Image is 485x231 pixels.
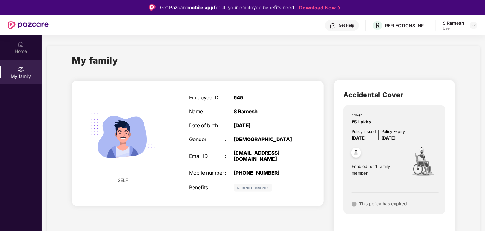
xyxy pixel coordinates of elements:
[381,128,405,134] div: Policy Expiry
[225,123,234,129] div: :
[234,109,296,115] div: S Ramesh
[343,90,445,100] h2: Accidental Cover
[189,185,225,191] div: Benefits
[18,41,24,47] img: svg+xml;base64,PHN2ZyBpZD0iSG9tZSIgeG1sbnM9Imh0dHA6Ly93d3cudzMub3JnLzIwMDAvc3ZnIiB3aWR0aD0iMjAiIG...
[8,21,49,29] img: New Pazcare Logo
[471,23,476,28] img: svg+xml;base64,PHN2ZyBpZD0iRHJvcGRvd24tMzJ4MzIiIHhtbG5zPSJodHRwOi8vd3d3LnczLm9yZy8yMDAwL3N2ZyIgd2...
[443,20,464,26] div: S Ramesh
[381,135,396,140] span: [DATE]
[189,95,225,101] div: Employee ID
[443,26,464,31] div: User
[352,112,373,118] div: cover
[234,137,296,143] div: [DEMOGRAPHIC_DATA]
[352,202,357,207] img: svg+xml;base64,PHN2ZyB4bWxucz0iaHR0cDovL3d3dy53My5vcmcvMjAwMC9zdmciIHdpZHRoPSIxNiIgaGVpZ2h0PSIxNi...
[234,184,272,192] img: svg+xml;base64,PHN2ZyB4bWxucz0iaHR0cDovL3d3dy53My5vcmcvMjAwMC9zdmciIHdpZHRoPSIxMjIiIGhlaWdodD0iMj...
[118,177,128,184] span: SELF
[359,201,407,206] span: This policy has expired
[187,4,214,10] strong: mobile app
[225,185,234,191] div: :
[385,22,429,28] div: REFLECTIONS INFOSYSTEMS PRIVATE LIMITED
[234,170,296,176] div: [PHONE_NUMBER]
[189,153,225,159] div: Email ID
[352,163,402,176] span: Enabled for 1 family member
[225,170,234,176] div: :
[225,153,234,159] div: :
[234,123,296,129] div: [DATE]
[83,97,163,177] img: svg+xml;base64,PHN2ZyB4bWxucz0iaHR0cDovL3d3dy53My5vcmcvMjAwMC9zdmciIHdpZHRoPSIyMjQiIGhlaWdodD0iMT...
[225,109,234,115] div: :
[18,66,24,72] img: svg+xml;base64,PHN2ZyB3aWR0aD0iMjAiIGhlaWdodD0iMjAiIHZpZXdCb3g9IjAgMCAyMCAyMCIgZmlsbD0ibm9uZSIgeG...
[234,150,296,162] div: [EMAIL_ADDRESS][DOMAIN_NAME]
[189,170,225,176] div: Mobile number
[149,4,156,11] img: Logo
[189,123,225,129] div: Date of birth
[352,135,366,140] span: [DATE]
[160,4,294,11] div: Get Pazcare for all your employee benefits need
[225,137,234,143] div: :
[352,128,376,134] div: Policy issued
[352,119,373,124] span: ₹5 Lakhs
[376,22,380,29] span: R
[234,95,296,101] div: 645
[348,146,364,161] img: svg+xml;base64,PHN2ZyB4bWxucz0iaHR0cDovL3d3dy53My5vcmcvMjAwMC9zdmciIHdpZHRoPSI0OC45NDMiIGhlaWdodD...
[72,53,118,67] h1: My family
[299,4,338,11] a: Download Now
[339,23,354,28] div: Get Help
[225,95,234,101] div: :
[189,137,225,143] div: Gender
[330,23,336,29] img: svg+xml;base64,PHN2ZyBpZD0iSGVscC0zMngzMiIgeG1sbnM9Imh0dHA6Ly93d3cudzMub3JnLzIwMDAvc3ZnIiB3aWR0aD...
[338,4,340,11] img: Stroke
[189,109,225,115] div: Name
[402,141,442,184] img: icon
